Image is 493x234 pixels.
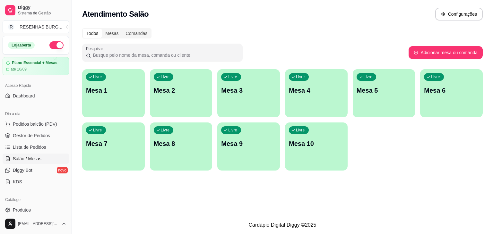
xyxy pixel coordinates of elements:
a: Lista de Pedidos [3,142,69,152]
p: Livre [296,128,305,133]
p: Livre [93,128,102,133]
div: Catálogo [3,195,69,205]
p: Livre [364,74,373,79]
p: Mesa 3 [221,86,276,95]
button: LivreMesa 9 [217,122,280,171]
a: Produtos [3,205,69,215]
p: Livre [296,74,305,79]
div: Loja aberta [8,42,35,49]
p: Mesa 2 [154,86,209,95]
input: Pesquisar [91,52,239,58]
a: Dashboard [3,91,69,101]
button: Adicionar mesa ou comanda [409,46,483,59]
button: Select a team [3,21,69,33]
button: LivreMesa 6 [420,69,483,117]
button: LivreMesa 3 [217,69,280,117]
a: KDS [3,177,69,187]
span: Sistema de Gestão [18,11,66,16]
span: Produtos [13,207,31,213]
span: Gestor de Pedidos [13,132,50,139]
button: LivreMesa 2 [150,69,212,117]
button: [EMAIL_ADDRESS][DOMAIN_NAME] [3,216,69,231]
p: Mesa 8 [154,139,209,148]
span: Salão / Mesas [13,155,41,162]
p: Mesa 9 [221,139,276,148]
a: Gestor de Pedidos [3,130,69,141]
p: Mesa 4 [289,86,344,95]
p: Livre [161,74,170,79]
h2: Atendimento Salão [82,9,149,19]
button: Pedidos balcão (PDV) [3,119,69,129]
label: Pesquisar [86,46,105,51]
p: Livre [431,74,440,79]
span: KDS [13,179,22,185]
span: R [8,24,14,30]
p: Mesa 7 [86,139,141,148]
div: Comandas [122,29,151,38]
article: Plano Essencial + Mesas [12,61,57,65]
footer: Cardápio Digital Diggy © 2025 [72,216,493,234]
button: LivreMesa 7 [82,122,145,171]
a: Plano Essencial + Mesasaté 10/09 [3,57,69,75]
button: LivreMesa 1 [82,69,145,117]
span: Diggy Bot [13,167,32,173]
div: Acesso Rápido [3,80,69,91]
p: Mesa 6 [424,86,479,95]
div: RESENHAS BURG ... [20,24,62,30]
span: Dashboard [13,93,35,99]
p: Livre [228,74,237,79]
p: Livre [161,128,170,133]
a: DiggySistema de Gestão [3,3,69,18]
span: Diggy [18,5,66,11]
p: Mesa 10 [289,139,344,148]
button: LivreMesa 8 [150,122,212,171]
p: Livre [228,128,237,133]
button: Alterar Status [49,41,64,49]
a: Salão / Mesas [3,154,69,164]
p: Livre [93,74,102,79]
span: [EMAIL_ADDRESS][DOMAIN_NAME] [18,221,59,226]
p: Mesa 5 [357,86,411,95]
a: Diggy Botnovo [3,165,69,175]
span: Lista de Pedidos [13,144,46,150]
p: Mesa 1 [86,86,141,95]
span: Pedidos balcão (PDV) [13,121,57,127]
button: LivreMesa 4 [285,69,348,117]
article: até 10/09 [11,67,27,72]
button: LivreMesa 5 [353,69,415,117]
button: Configurações [435,8,483,21]
button: LivreMesa 10 [285,122,348,171]
div: Dia a dia [3,109,69,119]
div: Todos [83,29,102,38]
div: Mesas [102,29,122,38]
